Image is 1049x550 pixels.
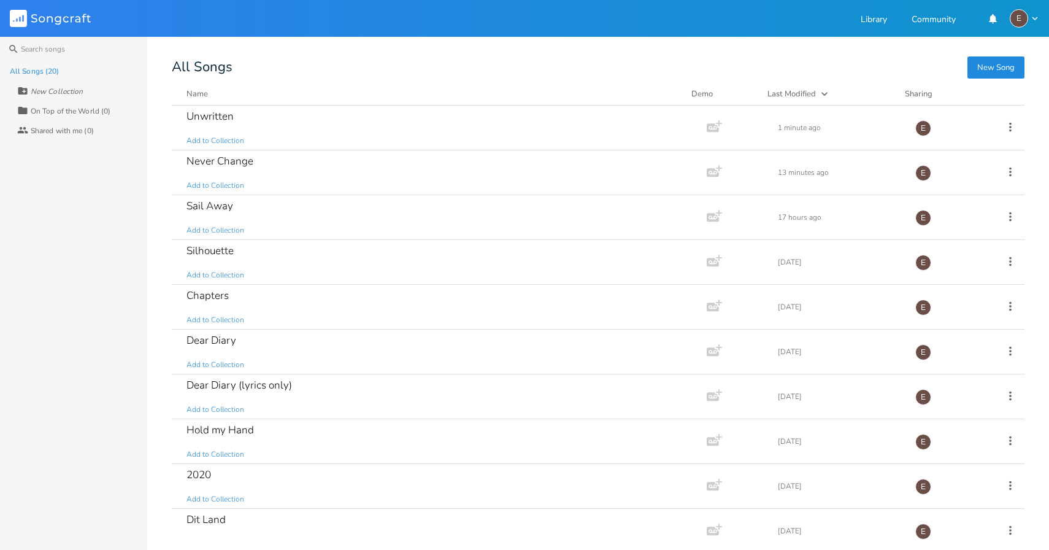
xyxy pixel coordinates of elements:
div: [DATE] [778,527,901,535]
span: Add to Collection [186,449,244,460]
div: Dear Diary [186,335,236,346]
span: Add to Collection [186,136,244,146]
button: Name [186,88,677,100]
a: Community [912,15,956,26]
div: edward [915,165,931,181]
div: edward [915,300,931,316]
div: edward [915,434,931,450]
div: edward [1010,9,1028,28]
div: All Songs (20) [10,68,59,75]
div: [DATE] [778,258,901,266]
div: Shared with me (0) [31,127,94,134]
div: 2020 [186,470,211,480]
div: Chapters [186,290,229,301]
button: Last Modified [767,88,890,100]
div: Dit Land [186,514,226,525]
div: Silhouette [186,246,234,256]
div: Name [186,88,208,99]
div: Demo [691,88,753,100]
div: Sail Away [186,201,233,211]
div: [DATE] [778,438,901,445]
div: 1 minute ago [778,124,901,131]
div: Never Change [186,156,253,166]
span: Add to Collection [186,180,244,191]
div: [DATE] [778,348,901,355]
a: Library [861,15,887,26]
div: On Top of the World (0) [31,107,110,115]
div: Last Modified [767,88,816,99]
button: E [1010,9,1039,28]
div: [DATE] [778,393,901,400]
div: Unwritten [186,111,234,122]
div: edward [915,389,931,405]
div: edward [915,344,931,360]
span: Add to Collection [186,360,244,370]
div: New Collection [31,88,83,95]
div: Dear Diary (lyrics only) [186,380,292,390]
div: edward [915,120,931,136]
span: Add to Collection [186,315,244,325]
span: Add to Collection [186,494,244,505]
div: All Songs [172,61,1024,73]
div: Hold my Hand [186,425,254,435]
div: edward [915,255,931,271]
div: edward [915,210,931,226]
span: Add to Collection [186,270,244,281]
div: Sharing [905,88,978,100]
button: New Song [967,56,1024,79]
div: edward [915,479,931,495]
div: [DATE] [778,303,901,311]
span: Add to Collection [186,539,244,549]
div: [DATE] [778,482,901,490]
span: Add to Collection [186,405,244,415]
div: edward [915,524,931,540]
span: Add to Collection [186,225,244,236]
div: 13 minutes ago [778,169,901,176]
div: 17 hours ago [778,214,901,221]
